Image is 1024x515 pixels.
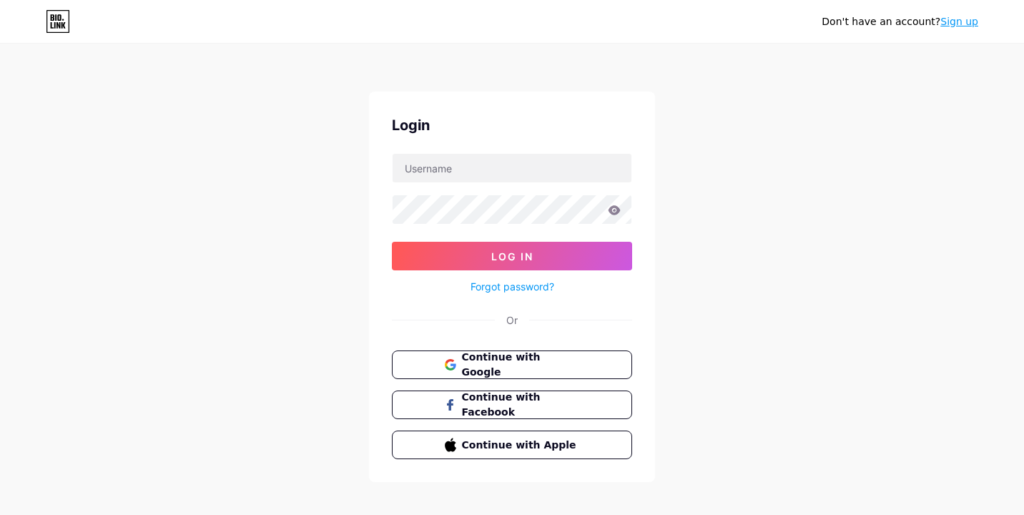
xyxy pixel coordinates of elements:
[392,431,632,459] button: Continue with Apple
[392,114,632,136] div: Login
[462,438,580,453] span: Continue with Apple
[393,154,631,182] input: Username
[392,242,632,270] button: Log In
[392,391,632,419] button: Continue with Facebook
[491,250,533,263] span: Log In
[822,14,978,29] div: Don't have an account?
[392,350,632,379] button: Continue with Google
[471,279,554,294] a: Forgot password?
[462,350,580,380] span: Continue with Google
[506,313,518,328] div: Or
[940,16,978,27] a: Sign up
[462,390,580,420] span: Continue with Facebook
